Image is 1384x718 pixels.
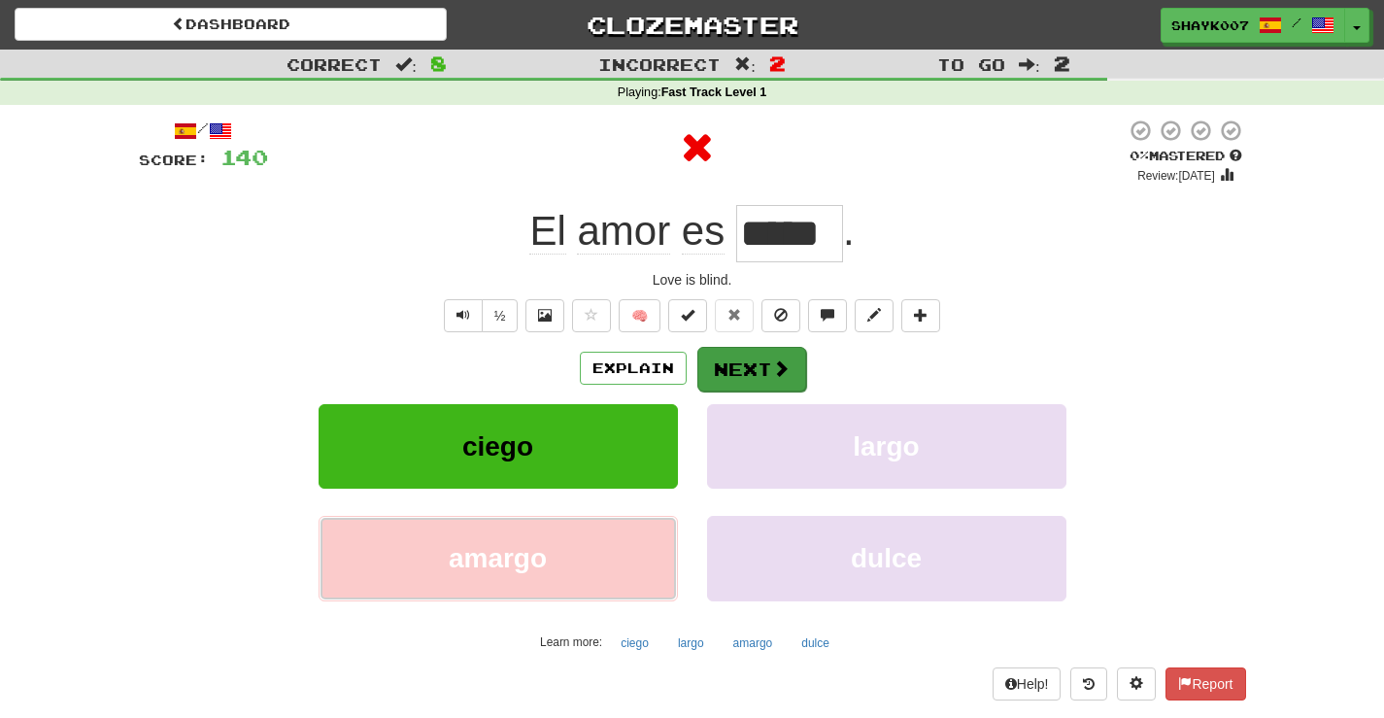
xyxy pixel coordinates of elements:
button: Explain [580,352,687,385]
button: ciego [610,629,659,658]
button: Favorite sentence (alt+f) [572,299,611,332]
button: Add to collection (alt+a) [901,299,940,332]
span: 0 % [1130,148,1149,163]
span: dulce [851,543,922,573]
small: Review: [DATE] [1137,169,1215,183]
strong: Fast Track Level 1 [661,85,767,99]
a: Clozemaster [476,8,908,42]
span: Score: [139,152,209,168]
button: Set this sentence to 100% Mastered (alt+m) [668,299,707,332]
span: ciego [462,431,533,462]
button: Discuss sentence (alt+u) [808,299,847,332]
span: : [1019,56,1040,73]
button: Show image (alt+x) [525,299,564,332]
span: : [395,56,417,73]
button: amargo [319,516,678,600]
small: Learn more: [540,635,602,649]
button: amargo [723,629,784,658]
span: El [529,208,565,255]
span: 2 [769,51,786,75]
span: 140 [220,145,268,169]
div: / [139,119,268,143]
span: amor [577,208,670,255]
a: shayk007 / [1161,8,1345,43]
span: shayk007 [1171,17,1249,34]
div: Mastered [1126,148,1246,165]
button: Ignore sentence (alt+i) [761,299,800,332]
span: / [1292,16,1301,29]
span: es [682,208,725,255]
button: ½ [482,299,519,332]
button: ciego [319,404,678,489]
button: Round history (alt+y) [1070,667,1107,701]
span: To go [937,54,1005,74]
button: dulce [791,629,840,658]
div: Love is blind. [139,270,1246,290]
div: Text-to-speech controls [440,299,519,332]
a: Dashboard [15,8,447,41]
button: largo [667,629,715,658]
button: Edit sentence (alt+d) [855,299,894,332]
button: 🧠 [619,299,660,332]
button: dulce [707,516,1066,600]
span: amargo [449,543,547,573]
button: Next [697,347,806,392]
span: 8 [430,51,447,75]
button: Report [1165,667,1245,701]
span: 2 [1054,51,1070,75]
span: largo [853,431,919,462]
span: Incorrect [598,54,721,74]
span: Correct [287,54,382,74]
button: largo [707,404,1066,489]
button: Reset to 0% Mastered (alt+r) [715,299,754,332]
span: . [843,208,855,254]
button: Help! [993,667,1062,701]
span: : [734,56,756,73]
button: Play sentence audio (ctl+space) [444,299,483,332]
